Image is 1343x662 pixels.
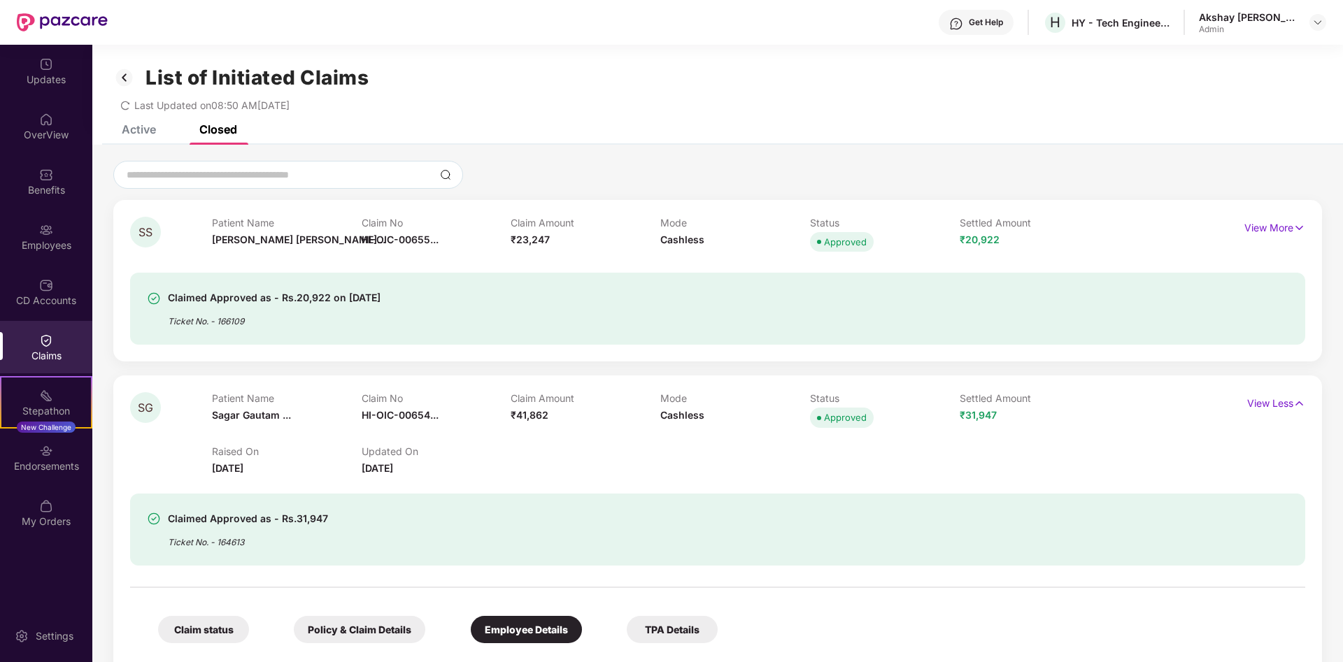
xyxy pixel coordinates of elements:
p: Mode [660,217,810,229]
div: Ticket No. - 166109 [168,306,381,328]
div: New Challenge [17,422,76,433]
span: [DATE] [362,462,393,474]
span: H [1050,14,1060,31]
div: Stepathon [1,404,91,418]
img: svg+xml;base64,PHN2ZyB4bWxucz0iaHR0cDovL3d3dy53My5vcmcvMjAwMC9zdmciIHdpZHRoPSIxNyIgaGVpZ2h0PSIxNy... [1293,396,1305,411]
span: redo [120,99,130,111]
p: View More [1244,217,1305,236]
span: SG [138,402,153,414]
img: svg+xml;base64,PHN2ZyBpZD0iSG9tZSIgeG1sbnM9Imh0dHA6Ly93d3cudzMub3JnLzIwMDAvc3ZnIiB3aWR0aD0iMjAiIG... [39,113,53,127]
p: Status [810,217,960,229]
span: ₹20,922 [960,233,1000,245]
span: ₹31,947 [960,409,997,421]
p: Claim Amount [511,392,660,404]
h1: List of Initiated Claims [145,66,369,89]
img: svg+xml;base64,PHN2ZyBpZD0iRW5kb3JzZW1lbnRzIiB4bWxucz0iaHR0cDovL3d3dy53My5vcmcvMjAwMC9zdmciIHdpZH... [39,444,53,458]
img: svg+xml;base64,PHN2ZyBpZD0iRW1wbG95ZWVzIiB4bWxucz0iaHR0cDovL3d3dy53My5vcmcvMjAwMC9zdmciIHdpZHRoPS... [39,223,53,237]
span: Cashless [660,233,704,245]
div: Active [122,122,156,136]
div: Claimed Approved as - Rs.20,922 on [DATE] [168,289,381,306]
div: Settings [31,629,78,643]
img: svg+xml;base64,PHN2ZyBpZD0iRHJvcGRvd24tMzJ4MzIiIHhtbG5zPSJodHRwOi8vd3d3LnczLm9yZy8yMDAwL3N2ZyIgd2... [1312,17,1323,28]
span: Cashless [660,409,704,421]
img: svg+xml;base64,PHN2ZyB4bWxucz0iaHR0cDovL3d3dy53My5vcmcvMjAwMC9zdmciIHdpZHRoPSIyMSIgaGVpZ2h0PSIyMC... [39,389,53,403]
div: Akshay [PERSON_NAME] [1199,10,1297,24]
p: Updated On [362,445,511,457]
span: HI-OIC-00655... [362,233,439,245]
div: Claimed Approved as - Rs.31,947 [168,510,328,527]
p: Status [810,392,960,404]
span: Sagar Gautam ... [212,409,291,421]
span: [DATE] [212,462,243,474]
img: svg+xml;base64,PHN2ZyB4bWxucz0iaHR0cDovL3d3dy53My5vcmcvMjAwMC9zdmciIHdpZHRoPSIxNyIgaGVpZ2h0PSIxNy... [1293,220,1305,236]
img: svg+xml;base64,PHN2ZyBpZD0iQmVuZWZpdHMiIHhtbG5zPSJodHRwOi8vd3d3LnczLm9yZy8yMDAwL3N2ZyIgd2lkdGg9Ij... [39,168,53,182]
span: [PERSON_NAME] [PERSON_NAME]... [212,233,385,245]
div: Closed [199,122,237,136]
p: Settled Amount [960,217,1109,229]
div: Approved [824,235,867,249]
p: Claim No [362,392,511,404]
div: Ticket No. - 164613 [168,527,328,549]
img: svg+xml;base64,PHN2ZyBpZD0iSGVscC0zMngzMiIgeG1sbnM9Imh0dHA6Ly93d3cudzMub3JnLzIwMDAvc3ZnIiB3aWR0aD... [949,17,963,31]
div: HY - Tech Engineers Limited [1072,16,1170,29]
div: TPA Details [627,616,718,643]
img: New Pazcare Logo [17,13,108,31]
img: svg+xml;base64,PHN2ZyB3aWR0aD0iMzIiIGhlaWdodD0iMzIiIHZpZXdCb3g9IjAgMCAzMiAzMiIgZmlsbD0ibm9uZSIgeG... [113,66,136,89]
div: Claim status [158,616,249,643]
span: SS [138,226,152,238]
span: ₹41,862 [511,409,548,421]
img: svg+xml;base64,PHN2ZyBpZD0iU3VjY2Vzcy0zMngzMiIgeG1sbnM9Imh0dHA6Ly93d3cudzMub3JnLzIwMDAvc3ZnIiB3aW... [147,292,161,305]
img: svg+xml;base64,PHN2ZyBpZD0iU3VjY2Vzcy0zMngzMiIgeG1sbnM9Imh0dHA6Ly93d3cudzMub3JnLzIwMDAvc3ZnIiB3aW... [147,512,161,526]
img: svg+xml;base64,PHN2ZyBpZD0iTXlfT3JkZXJzIiBkYXRhLW5hbWU9Ik15IE9yZGVycyIgeG1sbnM9Imh0dHA6Ly93d3cudz... [39,499,53,513]
img: svg+xml;base64,PHN2ZyBpZD0iU2VhcmNoLTMyeDMyIiB4bWxucz0iaHR0cDovL3d3dy53My5vcmcvMjAwMC9zdmciIHdpZH... [440,169,451,180]
p: Claim Amount [511,217,660,229]
div: Approved [824,410,867,424]
img: svg+xml;base64,PHN2ZyBpZD0iVXBkYXRlZCIgeG1sbnM9Imh0dHA6Ly93d3cudzMub3JnLzIwMDAvc3ZnIiB3aWR0aD0iMj... [39,57,53,71]
img: svg+xml;base64,PHN2ZyBpZD0iQ0RfQWNjb3VudHMiIGRhdGEtbmFtZT0iQ0QgQWNjb3VudHMiIHhtbG5zPSJodHRwOi8vd3... [39,278,53,292]
img: svg+xml;base64,PHN2ZyBpZD0iQ2xhaW0iIHhtbG5zPSJodHRwOi8vd3d3LnczLm9yZy8yMDAwL3N2ZyIgd2lkdGg9IjIwIi... [39,333,53,347]
div: Employee Details [471,616,582,643]
p: Patient Name [212,392,362,404]
p: Mode [660,392,810,404]
div: Policy & Claim Details [294,616,425,643]
p: Settled Amount [960,392,1109,404]
span: Last Updated on 08:50 AM[DATE] [134,99,290,111]
p: Raised On [212,445,362,457]
div: Admin [1199,24,1297,35]
span: HI-OIC-00654... [362,409,439,421]
div: Get Help [969,17,1003,28]
img: svg+xml;base64,PHN2ZyBpZD0iU2V0dGluZy0yMHgyMCIgeG1sbnM9Imh0dHA6Ly93d3cudzMub3JnLzIwMDAvc3ZnIiB3aW... [15,629,29,643]
p: View Less [1247,392,1305,411]
p: Claim No [362,217,511,229]
p: Patient Name [212,217,362,229]
span: ₹23,247 [511,233,550,245]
